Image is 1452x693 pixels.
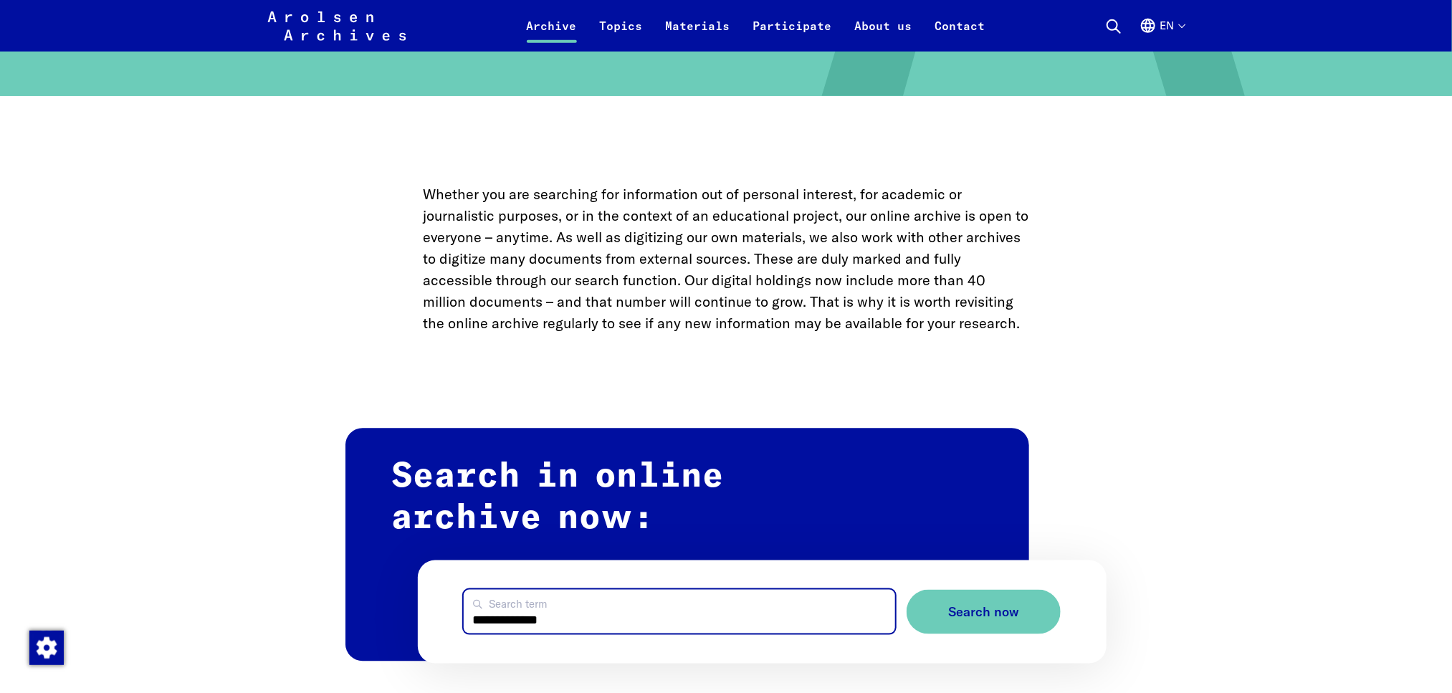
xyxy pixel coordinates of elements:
button: Search now [907,590,1061,635]
h2: Search in online archive now: [345,429,1029,661]
div: Change consent [29,630,63,664]
p: Whether you are searching for information out of personal interest, for academic or journalistic ... [423,183,1029,334]
img: Change consent [29,631,64,665]
a: Participate [742,17,844,52]
nav: Primary [515,9,997,43]
a: Contact [924,17,997,52]
a: Topics [588,17,654,52]
button: English, language selection [1140,17,1185,52]
a: About us [844,17,924,52]
a: Archive [515,17,588,52]
a: Materials [654,17,742,52]
span: Search now [948,605,1019,620]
